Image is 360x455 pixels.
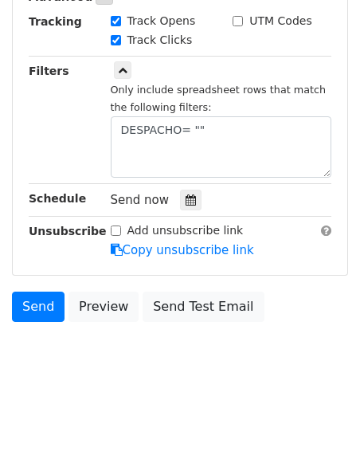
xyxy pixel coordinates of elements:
a: Send [12,292,65,322]
a: Preview [68,292,139,322]
a: Copy unsubscribe link [111,243,254,257]
strong: Schedule [29,192,86,205]
label: Track Clicks [127,32,193,49]
label: UTM Codes [249,13,311,29]
label: Track Opens [127,13,196,29]
strong: Tracking [29,15,82,28]
label: Add unsubscribe link [127,222,244,239]
a: Send Test Email [143,292,264,322]
strong: Filters [29,65,69,77]
iframe: Chat Widget [280,379,360,455]
div: Widget de chat [280,379,360,455]
span: Send now [111,193,170,207]
small: Only include spreadsheet rows that match the following filters: [111,84,327,114]
strong: Unsubscribe [29,225,107,237]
